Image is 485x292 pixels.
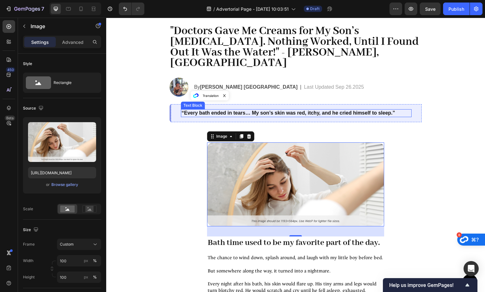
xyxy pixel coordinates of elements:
[91,273,99,281] button: px
[57,271,101,283] input: px%
[425,6,436,12] span: Save
[54,75,92,90] div: Rectangle
[82,273,90,281] button: %
[76,85,97,91] div: Text Block
[60,241,74,247] span: Custom
[93,258,97,264] div: %
[101,125,278,209] img: gempages_432750572815254551-8e241309-2934-4a82-8ee7-3297b828f1e9.png
[23,241,35,247] label: Frame
[57,255,101,266] input: px%
[31,39,49,45] p: Settings
[213,6,215,12] span: /
[23,61,32,67] div: Style
[51,182,78,188] button: Browse gallery
[216,6,289,12] span: Advertorial Page - [DATE] 10:03:51
[51,182,78,188] div: Browse gallery
[198,66,257,73] p: Last Updated Sep 26.2025
[23,258,33,264] label: Width
[6,67,15,72] div: 450
[101,237,277,243] span: The chance to wind down, splash around, and laugh with my little boy before bed.
[31,22,84,30] p: Image
[23,206,33,212] div: Scale
[82,257,90,265] button: %
[420,3,441,15] button: Save
[119,3,144,15] div: Undo/Redo
[464,261,479,276] div: Open Intercom Messenger
[41,5,44,13] p: 7
[389,281,471,289] button: Show survey - Help us improve GemPages!
[443,3,470,15] button: Publish
[46,181,50,188] span: or
[84,258,88,264] div: px
[389,282,464,288] span: Help us improve GemPages!
[23,226,40,234] div: Size
[5,116,15,121] div: Beta
[75,92,305,99] p: “Every bath ended in tears… My son’s skin was red, itchy, and he cried himself to sleep.”
[23,274,35,280] label: Height
[194,66,195,73] p: |
[57,239,101,250] button: Custom
[28,167,96,178] input: https://example.com/image.jpg
[310,6,320,12] span: Draft
[101,219,277,231] p: Bath time used to be my favorite part of the day.
[448,6,464,12] div: Publish
[109,116,122,122] div: Image
[3,3,47,15] button: 7
[62,39,84,45] p: Advanced
[106,18,485,292] iframe: Design area
[28,122,96,162] img: preview-image
[91,257,99,265] button: px
[23,104,45,113] div: Source
[84,274,88,280] div: px
[93,274,97,280] div: %
[101,250,224,256] span: But somewhere along the way, it turned into a nightmare.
